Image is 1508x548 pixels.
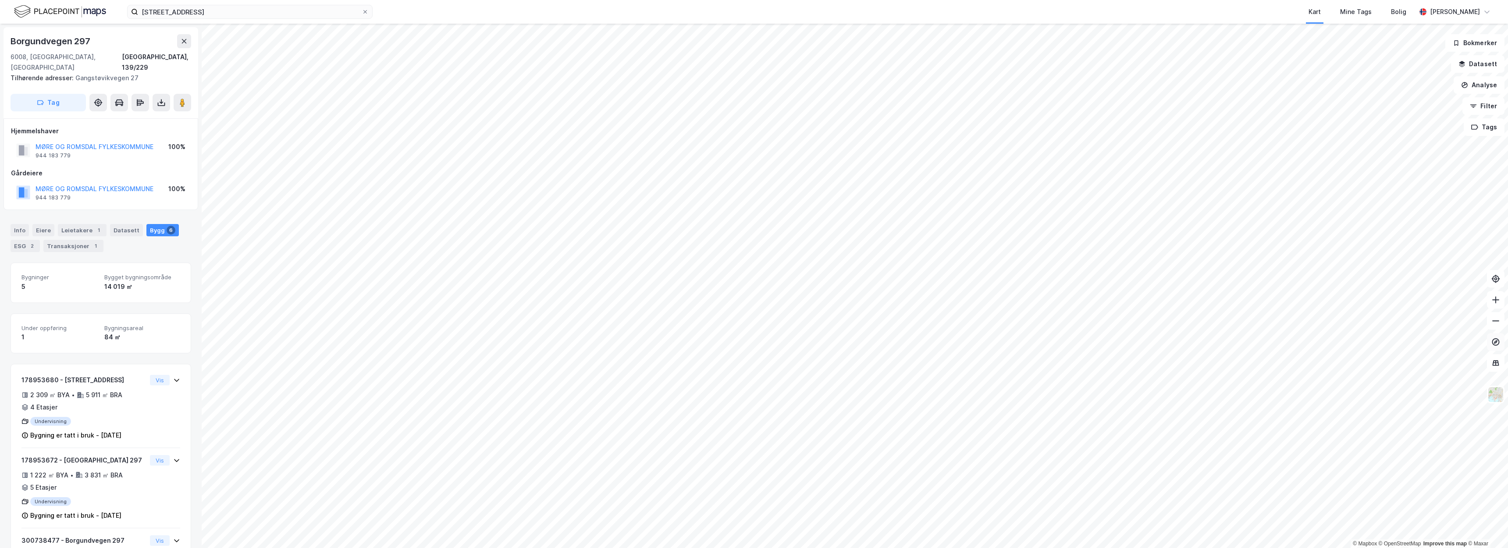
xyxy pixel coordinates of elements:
div: 2 [28,242,36,250]
div: 944 183 779 [36,194,71,201]
span: Tilhørende adresser: [11,74,75,82]
img: Z [1487,386,1504,403]
div: 84 ㎡ [104,332,180,342]
div: 1 [94,226,103,235]
div: 178953680 - [STREET_ADDRESS] [21,375,146,385]
button: Tags [1464,118,1504,136]
div: Info [11,224,29,236]
div: ESG [11,240,40,252]
div: Bolig [1391,7,1406,17]
div: 944 183 779 [36,152,71,159]
div: 2 309 ㎡ BYA [30,390,70,400]
div: 1 [91,242,100,250]
div: 5 911 ㎡ BRA [86,390,122,400]
div: 5 [21,281,97,292]
div: 178953672 - [GEOGRAPHIC_DATA] 297 [21,455,146,466]
div: Eiere [32,224,54,236]
div: 100% [168,142,185,152]
div: 3 831 ㎡ BRA [85,470,123,480]
div: Transaksjoner [43,240,103,252]
div: Gangstøvikvegen 27 [11,73,184,83]
div: Datasett [110,224,143,236]
button: Tag [11,94,86,111]
img: logo.f888ab2527a4732fd821a326f86c7f29.svg [14,4,106,19]
span: Under oppføring [21,324,97,332]
div: [GEOGRAPHIC_DATA], 139/229 [122,52,191,73]
div: Kart [1309,7,1321,17]
a: Improve this map [1423,541,1467,547]
div: 14 019 ㎡ [104,281,180,292]
div: 4 Etasjer [30,402,57,413]
div: [PERSON_NAME] [1430,7,1480,17]
button: Analyse [1454,76,1504,94]
span: Bygget bygningsområde [104,274,180,281]
div: 300738477 - Borgundvegen 297 [21,535,146,546]
span: Bygningsareal [104,324,180,332]
button: Vis [150,375,170,385]
button: Vis [150,535,170,546]
div: 5 Etasjer [30,482,57,493]
a: OpenStreetMap [1379,541,1421,547]
button: Filter [1462,97,1504,115]
div: Kontrollprogram for chat [1464,506,1508,548]
div: 1 222 ㎡ BYA [30,470,68,480]
div: Mine Tags [1340,7,1372,17]
div: • [70,472,74,479]
div: Bygg [146,224,179,236]
div: 100% [168,184,185,194]
div: Gårdeiere [11,168,191,178]
div: Hjemmelshaver [11,126,191,136]
button: Bokmerker [1445,34,1504,52]
div: 6 [167,226,175,235]
button: Datasett [1451,55,1504,73]
div: Bygning er tatt i bruk - [DATE] [30,510,121,521]
div: • [71,391,75,399]
iframe: Chat Widget [1464,506,1508,548]
div: 1 [21,332,97,342]
a: Mapbox [1353,541,1377,547]
span: Bygninger [21,274,97,281]
div: Bygning er tatt i bruk - [DATE] [30,430,121,441]
div: Leietakere [58,224,107,236]
div: Borgundvegen 297 [11,34,92,48]
input: Søk på adresse, matrikkel, gårdeiere, leietakere eller personer [138,5,362,18]
button: Vis [150,455,170,466]
div: 6008, [GEOGRAPHIC_DATA], [GEOGRAPHIC_DATA] [11,52,122,73]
